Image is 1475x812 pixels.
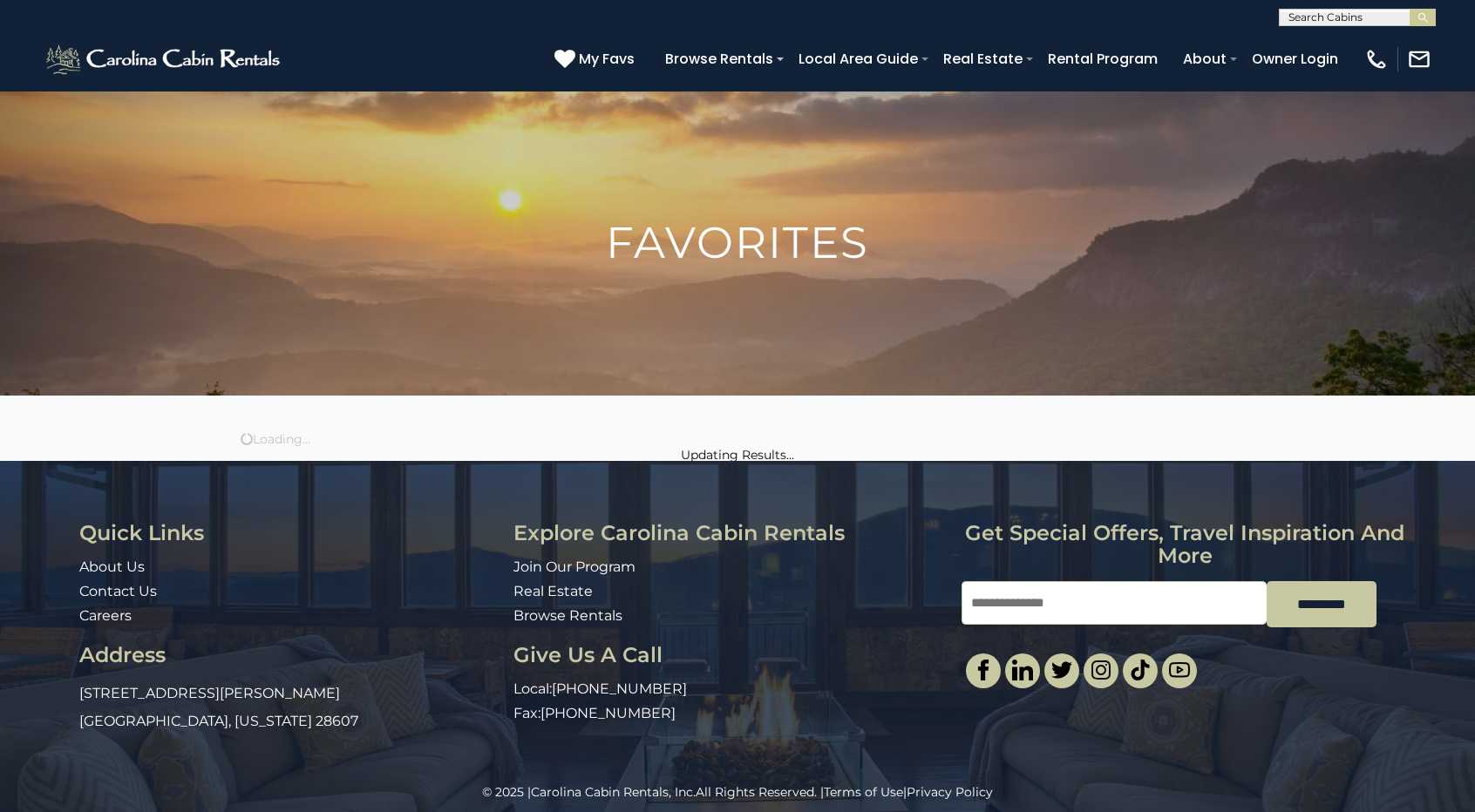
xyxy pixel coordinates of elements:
[513,704,948,724] p: Fax:
[482,784,696,800] span: © 2025 |
[1364,47,1389,71] img: phone-regular-white.png
[1407,47,1431,71] img: mail-regular-white.png
[824,784,903,800] a: Terms of Use
[79,583,157,599] a: Contact Us
[962,522,1409,568] h3: Get special offers, travel inspiration and more
[79,522,500,545] h3: Quick Links
[513,607,622,624] a: Browse Rentals
[79,558,145,575] a: About Us
[513,522,948,545] h3: Explore Carolina Cabin Rentals
[1091,660,1111,680] img: instagram-single.svg
[1130,660,1151,680] img: tiktok.svg
[1243,44,1347,74] a: Owner Login
[1051,660,1072,680] img: twitter-single.svg
[513,644,948,667] h3: Give Us A Call
[552,680,687,697] a: [PHONE_NUMBER]
[1039,44,1166,74] a: Rental Program
[790,44,927,74] a: Local Area Guide
[44,42,285,77] img: White-1-2.png
[907,784,993,800] a: Privacy Policy
[1174,44,1235,74] a: About
[513,583,593,599] a: Real Estate
[935,44,1031,74] a: Real Estate
[1169,660,1190,680] img: youtube-light.svg
[973,660,994,680] img: facebook-single.svg
[39,783,1436,801] p: All Rights Reserved. | |
[79,680,500,735] p: [STREET_ADDRESS][PERSON_NAME] [GEOGRAPHIC_DATA], [US_STATE] 28607
[79,607,132,624] a: Careers
[513,558,636,575] a: Join Our Program
[540,705,676,721] a: [PHONE_NUMBER]
[531,784,696,800] a: Carolina Cabin Rentals, Inc.
[656,44,782,74] a: Browse Rentals
[1012,660,1033,680] img: linkedin-single.svg
[79,644,500,667] h3: Address
[579,48,635,70] span: My Favs
[554,48,639,71] a: My Favs
[513,680,948,700] p: Local:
